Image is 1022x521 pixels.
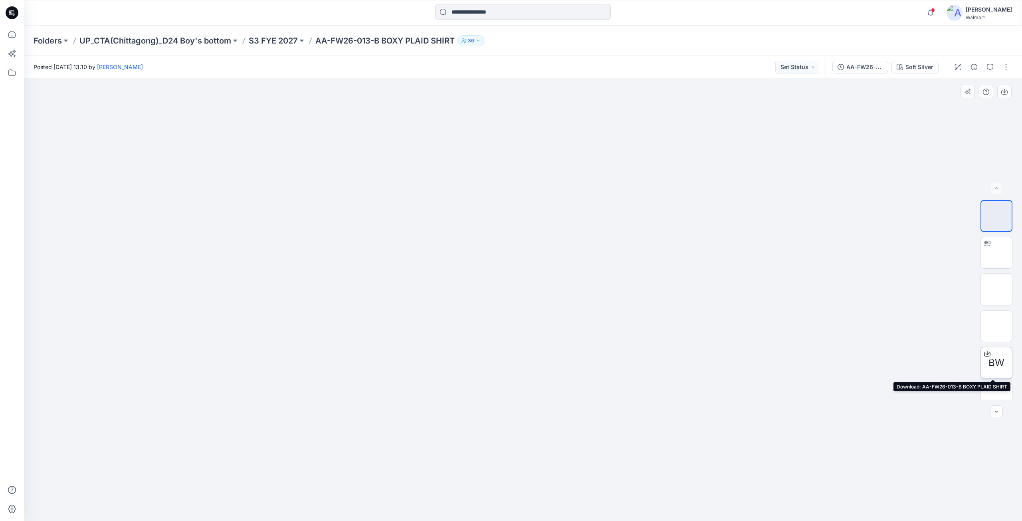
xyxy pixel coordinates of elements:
a: S3 FYE 2027 [249,35,298,46]
p: 36 [468,36,474,45]
a: Folders [34,35,62,46]
p: AA-FW26-013-B BOXY PLAID SHIRT [315,35,455,46]
a: [PERSON_NAME] [97,63,143,70]
button: 36 [458,35,484,46]
div: [PERSON_NAME] [966,5,1012,14]
div: Soft Silver [905,63,933,71]
a: UP_CTA(Chittagong)_D24 Boy's bottom [79,35,231,46]
img: avatar [947,5,963,21]
button: Details [968,61,980,73]
div: AA-FW26-013-B BOXY PLAID SHIRT [846,63,883,71]
button: Soft Silver [891,61,939,73]
div: Walmart [966,14,1012,20]
span: BW [988,356,1004,370]
span: Posted [DATE] 13:10 by [34,63,143,71]
button: AA-FW26-013-B BOXY PLAID SHIRT [832,61,888,73]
